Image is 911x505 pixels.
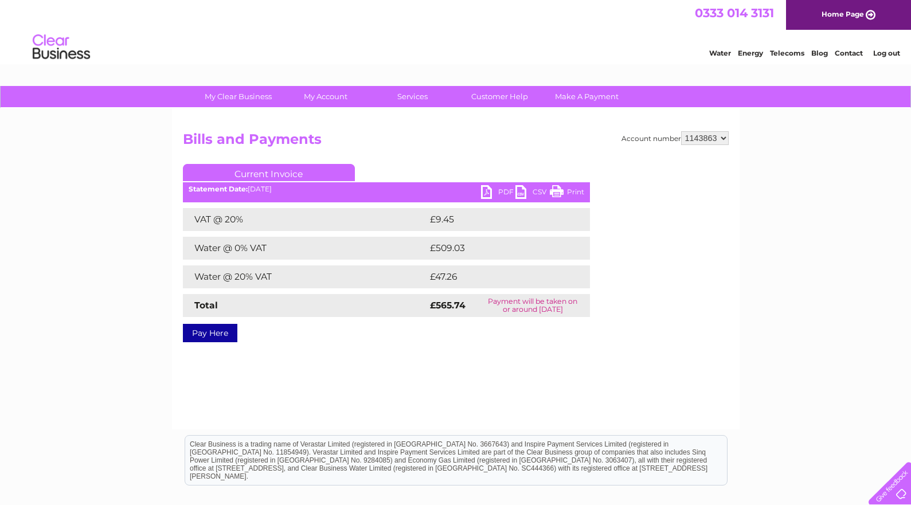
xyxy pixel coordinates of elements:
a: 0333 014 3131 [695,6,774,20]
a: Energy [738,49,763,57]
td: VAT @ 20% [183,208,427,231]
div: Account number [621,131,729,145]
img: logo.png [32,30,91,65]
a: My Clear Business [191,86,286,107]
td: £47.26 [427,265,566,288]
a: Telecoms [770,49,804,57]
a: Current Invoice [183,164,355,181]
a: PDF [481,185,515,202]
strong: Total [194,300,218,311]
strong: £565.74 [430,300,466,311]
td: £9.45 [427,208,564,231]
td: £509.03 [427,237,570,260]
td: Water @ 20% VAT [183,265,427,288]
a: Contact [835,49,863,57]
b: Statement Date: [189,185,248,193]
a: CSV [515,185,550,202]
a: Customer Help [452,86,547,107]
a: Make A Payment [539,86,634,107]
td: Payment will be taken on or around [DATE] [476,294,589,317]
a: Print [550,185,584,202]
div: Clear Business is a trading name of Verastar Limited (registered in [GEOGRAPHIC_DATA] No. 3667643... [185,6,727,56]
a: Services [365,86,460,107]
a: Water [709,49,731,57]
h2: Bills and Payments [183,131,729,153]
div: [DATE] [183,185,590,193]
td: Water @ 0% VAT [183,237,427,260]
a: Pay Here [183,324,237,342]
a: Blog [811,49,828,57]
a: Log out [873,49,900,57]
a: My Account [278,86,373,107]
